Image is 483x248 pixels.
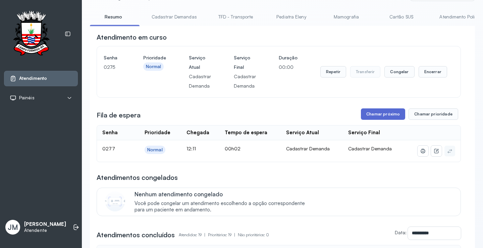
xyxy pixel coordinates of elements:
[286,130,319,136] div: Serviço Atual
[143,53,166,62] h4: Prioridade
[145,11,204,22] a: Cadastrar Demandas
[189,53,211,72] h4: Serviço Atual
[102,130,118,136] div: Senha
[419,66,447,78] button: Encerrar
[279,53,298,62] h4: Duração
[225,146,240,151] span: 00h02
[323,11,370,22] a: Mamografia
[234,232,235,237] span: |
[225,130,267,136] div: Tempo de espera
[350,66,381,78] button: Transferir
[104,53,120,62] h4: Senha
[10,75,72,82] a: Atendimento
[24,228,66,233] p: Atendente
[286,146,338,152] div: Cadastrar Demanda
[238,230,269,240] p: Não prioritários: 0
[361,108,405,120] button: Chamar próximo
[145,130,170,136] div: Prioridade
[135,200,312,213] span: Você pode congelar um atendimento escolhendo a opção correspondente para um paciente em andamento.
[179,230,208,240] p: Atendidos: 19
[348,130,380,136] div: Serviço Final
[97,173,178,182] h3: Atendimentos congelados
[395,230,407,235] label: Data:
[279,62,298,72] p: 00:00
[135,191,312,198] p: Nenhum atendimento congelado
[268,11,315,22] a: Pediatra Eleny
[104,62,120,72] p: 0275
[234,53,256,72] h4: Serviço Final
[24,221,66,228] p: [PERSON_NAME]
[102,146,115,151] span: 0277
[208,230,238,240] p: Prioritários: 19
[147,147,163,153] div: Normal
[186,146,196,151] span: 12:11
[384,66,414,78] button: Congelar
[146,64,161,69] div: Normal
[204,232,205,237] span: |
[348,146,392,151] span: Cadastrar Demanda
[409,108,458,120] button: Chamar prioridade
[97,230,175,240] h3: Atendimentos concluídos
[189,72,211,91] p: Cadastrar Demanda
[19,76,47,81] span: Atendimento
[90,11,137,22] a: Resumo
[19,95,35,101] span: Painéis
[378,11,425,22] a: Cartão SUS
[105,191,125,211] img: Imagem de CalloutCard
[97,33,167,42] h3: Atendimento em curso
[7,11,55,57] img: Logotipo do estabelecimento
[234,72,256,91] p: Cadastrar Demanda
[212,11,260,22] a: TFD - Transporte
[97,110,141,120] h3: Fila de espera
[186,130,209,136] div: Chegada
[320,66,346,78] button: Repetir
